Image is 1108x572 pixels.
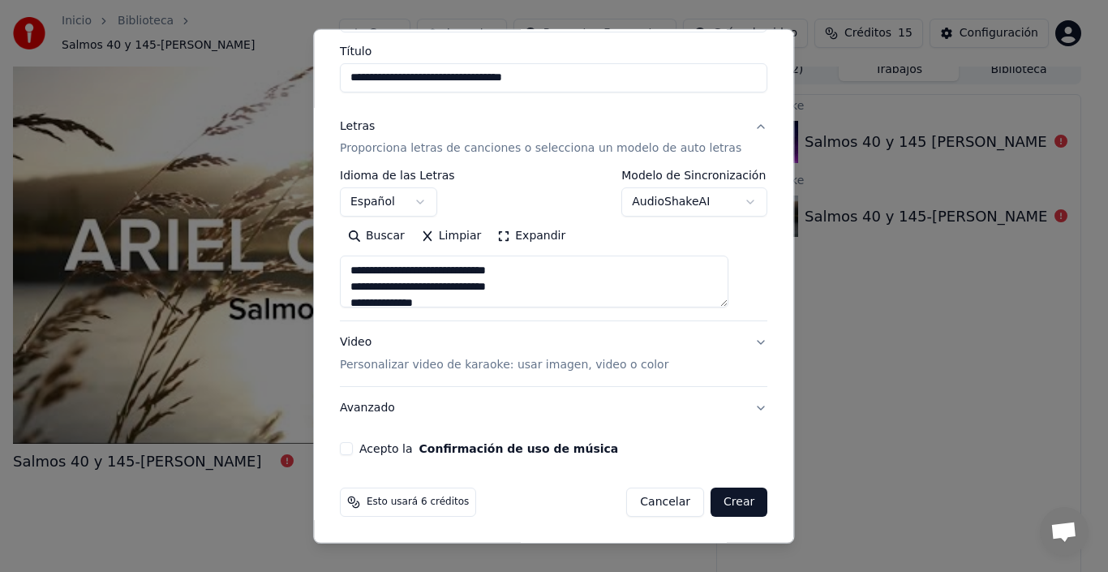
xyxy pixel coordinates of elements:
button: Buscar [340,223,413,249]
button: Avanzado [340,387,767,429]
button: Limpiar [413,223,489,249]
button: LetrasProporciona letras de canciones o selecciona un modelo de auto letras [340,105,767,170]
span: Esto usará 6 créditos [367,496,469,509]
button: VideoPersonalizar video de karaoke: usar imagen, video o color [340,321,767,386]
button: Expandir [490,223,574,249]
p: Proporciona letras de canciones o selecciona un modelo de auto letras [340,140,741,157]
label: Título [340,45,767,56]
button: Cancelar [627,488,705,517]
div: Letras [340,118,375,134]
label: Acepto la [359,443,618,454]
p: Personalizar video de karaoke: usar imagen, video o color [340,357,668,373]
div: LetrasProporciona letras de canciones o selecciona un modelo de auto letras [340,170,767,320]
label: Idioma de las Letras [340,170,455,181]
button: Acepto la [419,443,619,454]
label: Modelo de Sincronización [622,170,768,181]
div: Video [340,334,668,373]
button: Crear [711,488,767,517]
